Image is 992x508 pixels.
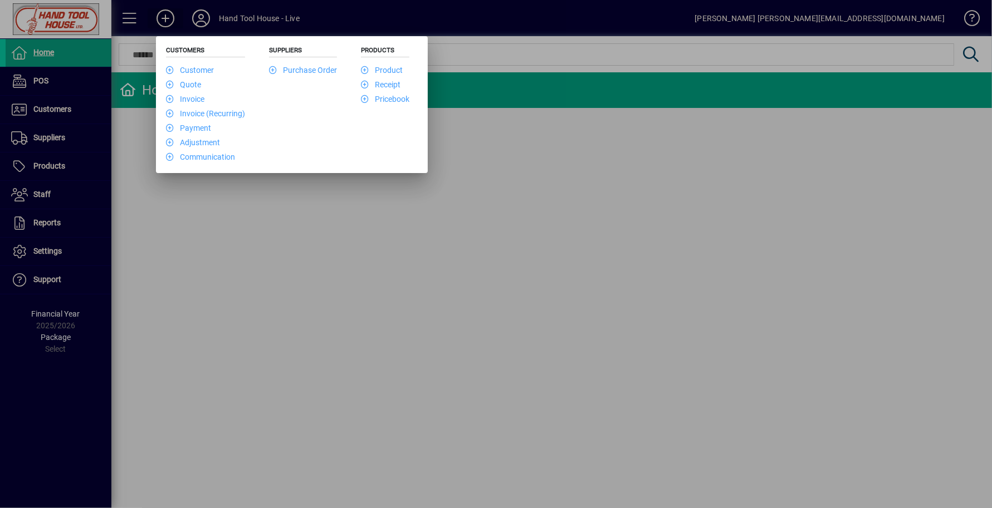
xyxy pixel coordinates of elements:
[361,46,409,57] h5: Products
[166,46,245,57] h5: Customers
[166,138,220,147] a: Adjustment
[166,109,245,118] a: Invoice (Recurring)
[269,66,337,75] a: Purchase Order
[269,46,337,57] h5: Suppliers
[361,66,403,75] a: Product
[166,152,235,161] a: Communication
[361,80,400,89] a: Receipt
[166,66,214,75] a: Customer
[361,95,409,103] a: Pricebook
[166,80,201,89] a: Quote
[166,95,204,103] a: Invoice
[166,124,211,132] a: Payment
